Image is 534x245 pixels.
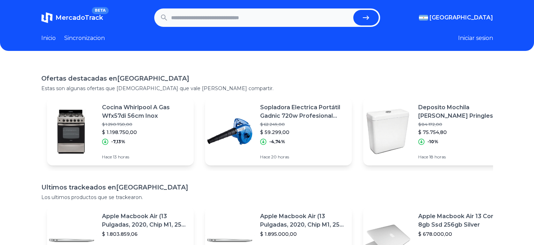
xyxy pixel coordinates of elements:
span: [GEOGRAPHIC_DATA] [430,13,493,22]
p: $ 1.895.000,00 [260,231,346,238]
p: $ 62.249,00 [260,122,346,127]
a: Inicio [41,34,56,42]
a: Featured imageSopladora Electrica Portátil Gadnic 720w Profesional Color Azul$ 62.249,00$ 59.299,... [205,98,352,165]
a: Featured imageDeposito Mochila [PERSON_NAME] Pringles De Colgar A Codo$ 84.172,00$ 75.754,80-10%H... [363,98,510,165]
a: MercadoTrackBETA [41,12,103,23]
p: Apple Macbook Air (13 Pulgadas, 2020, Chip M1, 256 Gb De Ssd, 8 Gb De Ram) - Plata [102,212,188,229]
p: -10% [427,139,438,145]
button: [GEOGRAPHIC_DATA] [419,13,493,22]
p: $ 75.754,80 [418,129,504,136]
p: Hace 20 horas [260,154,346,160]
h1: Ultimos trackeados en [GEOGRAPHIC_DATA] [41,182,493,192]
a: Sincronizacion [64,34,105,42]
p: $ 1.290.750,00 [102,122,188,127]
img: Featured image [205,107,254,156]
img: Argentina [419,15,428,21]
p: Deposito Mochila [PERSON_NAME] Pringles De Colgar A Codo [418,103,504,120]
p: Estas son algunas ofertas que [DEMOGRAPHIC_DATA] que vale [PERSON_NAME] compartir. [41,85,493,92]
p: Hace 13 horas [102,154,188,160]
p: $ 84.172,00 [418,122,504,127]
button: Iniciar sesion [458,34,493,42]
p: -4,74% [269,139,285,145]
p: $ 678.000,00 [418,231,504,238]
p: $ 1.803.859,06 [102,231,188,238]
p: -7,13% [111,139,125,145]
p: Los ultimos productos que se trackearon. [41,194,493,201]
span: MercadoTrack [55,14,103,22]
img: Featured image [363,107,413,156]
span: BETA [92,7,108,14]
p: Cocina Whirlpool A Gas Wfx57di 56cm Inox [102,103,188,120]
p: $ 1.198.750,00 [102,129,188,136]
p: Hace 18 horas [418,154,504,160]
p: $ 59.299,00 [260,129,346,136]
p: Apple Macbook Air 13 Core I5 8gb Ssd 256gb Silver [418,212,504,229]
img: MercadoTrack [41,12,53,23]
a: Featured imageCocina Whirlpool A Gas Wfx57di 56cm Inox$ 1.290.750,00$ 1.198.750,00-7,13%Hace 13 h... [47,98,194,165]
img: Featured image [47,107,96,156]
p: Sopladora Electrica Portátil Gadnic 720w Profesional Color Azul [260,103,346,120]
p: Apple Macbook Air (13 Pulgadas, 2020, Chip M1, 256 Gb De Ssd, 8 Gb De Ram) - Plata [260,212,346,229]
h1: Ofertas destacadas en [GEOGRAPHIC_DATA] [41,74,493,83]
